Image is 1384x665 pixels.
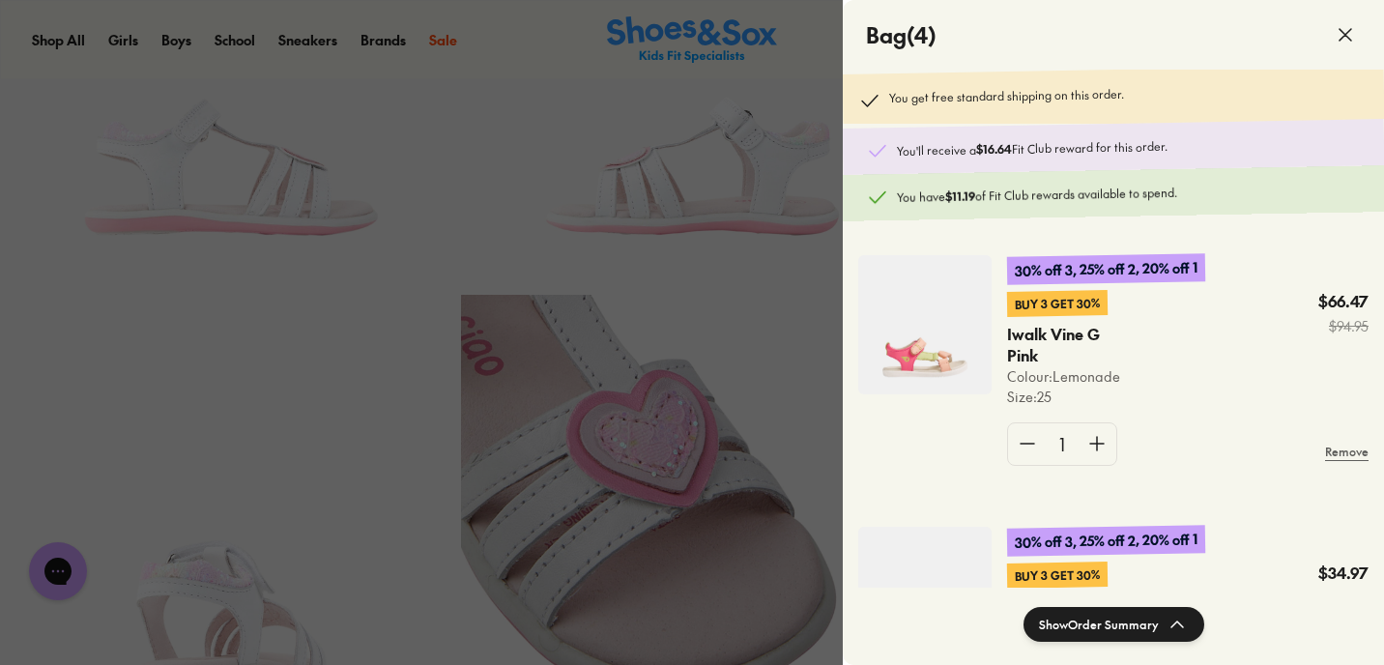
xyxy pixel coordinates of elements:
[1047,423,1078,465] div: 1
[1318,291,1369,312] p: $66.47
[1024,607,1204,642] button: ShowOrder Summary
[897,181,1361,206] p: You have of Fit Club rewards available to spend.
[1007,366,1135,387] p: Colour: Lemonade
[889,85,1124,112] p: You get free standard shipping on this order.
[1007,562,1108,589] p: Buy 3 Get 30%
[1318,563,1369,584] p: $34.97
[858,255,992,394] img: 4-553234.jpg
[1318,316,1369,336] s: $94.95
[1007,290,1108,317] p: Buy 3 Get 30%
[1318,588,1369,608] s: $49.95
[1007,387,1135,407] p: Size : 25
[945,188,975,204] b: $11.19
[1007,253,1205,285] p: 30% off 3, 25% off 2, 20% off 1
[10,7,68,65] button: Gorgias live chat
[1007,525,1205,557] p: 30% off 3, 25% off 2, 20% off 1
[866,19,937,51] h4: Bag ( 4 )
[1007,324,1110,366] p: Iwalk Vine G Pink
[897,134,1361,159] p: You'll receive a Fit Club reward for this order.
[976,141,1012,158] b: $16.64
